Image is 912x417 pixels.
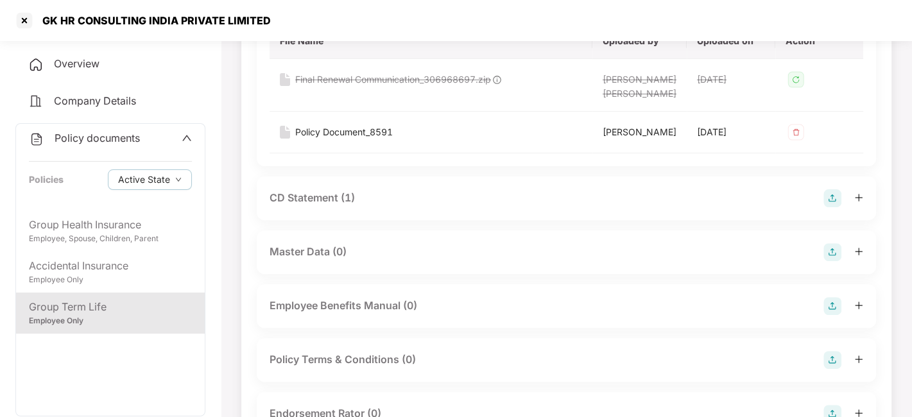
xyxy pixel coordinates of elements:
[491,74,503,85] img: svg+xml;base64,PHN2ZyB4bWxucz0iaHR0cDovL3d3dy53My5vcmcvMjAwMC9zdmciIHdpZHRoPSIxOCIgaGVpZ2h0PSIxOC...
[295,125,393,139] div: Policy Document_8591
[854,247,863,256] span: plus
[786,69,806,90] img: svg+xml;base64,PHN2ZyB4bWxucz0iaHR0cDovL3d3dy53My5vcmcvMjAwMC9zdmciIHdpZHRoPSIzMiIgaGVpZ2h0PSIzMi...
[697,125,765,139] div: [DATE]
[280,126,290,139] img: svg+xml;base64,PHN2ZyB4bWxucz0iaHR0cDovL3d3dy53My5vcmcvMjAwMC9zdmciIHdpZHRoPSIxNiIgaGVpZ2h0PSIyMC...
[108,169,192,190] button: Active Statedown
[775,24,863,59] th: Action
[270,352,416,368] div: Policy Terms & Conditions (0)
[603,72,676,101] div: [PERSON_NAME] [PERSON_NAME]
[854,193,863,202] span: plus
[823,189,841,207] img: svg+xml;base64,PHN2ZyB4bWxucz0iaHR0cDovL3d3dy53My5vcmcvMjAwMC9zdmciIHdpZHRoPSIyOCIgaGVpZ2h0PSIyOC...
[28,94,44,109] img: svg+xml;base64,PHN2ZyB4bWxucz0iaHR0cDovL3d3dy53My5vcmcvMjAwMC9zdmciIHdpZHRoPSIyNCIgaGVpZ2h0PSIyNC...
[823,243,841,261] img: svg+xml;base64,PHN2ZyB4bWxucz0iaHR0cDovL3d3dy53My5vcmcvMjAwMC9zdmciIHdpZHRoPSIyOCIgaGVpZ2h0PSIyOC...
[280,73,290,86] img: svg+xml;base64,PHN2ZyB4bWxucz0iaHR0cDovL3d3dy53My5vcmcvMjAwMC9zdmciIHdpZHRoPSIxNiIgaGVpZ2h0PSIyMC...
[270,190,355,206] div: CD Statement (1)
[175,176,182,183] span: down
[854,355,863,364] span: plus
[29,233,192,245] div: Employee, Spouse, Children, Parent
[54,94,136,107] span: Company Details
[28,57,44,72] img: svg+xml;base64,PHN2ZyB4bWxucz0iaHR0cDovL3d3dy53My5vcmcvMjAwMC9zdmciIHdpZHRoPSIyNCIgaGVpZ2h0PSIyNC...
[270,244,347,260] div: Master Data (0)
[55,132,140,144] span: Policy documents
[118,173,170,187] span: Active State
[182,133,192,143] span: up
[592,24,687,59] th: Uploaded by
[854,301,863,310] span: plus
[270,24,592,59] th: File Name
[29,315,192,327] div: Employee Only
[29,173,64,187] div: Policies
[687,24,775,59] th: Uploaded on
[603,125,676,139] div: [PERSON_NAME]
[29,132,44,147] img: svg+xml;base64,PHN2ZyB4bWxucz0iaHR0cDovL3d3dy53My5vcmcvMjAwMC9zdmciIHdpZHRoPSIyNCIgaGVpZ2h0PSIyNC...
[29,258,192,274] div: Accidental Insurance
[823,351,841,369] img: svg+xml;base64,PHN2ZyB4bWxucz0iaHR0cDovL3d3dy53My5vcmcvMjAwMC9zdmciIHdpZHRoPSIyOCIgaGVpZ2h0PSIyOC...
[29,274,192,286] div: Employee Only
[54,57,99,70] span: Overview
[29,217,192,233] div: Group Health Insurance
[270,298,417,314] div: Employee Benefits Manual (0)
[786,122,806,142] img: svg+xml;base64,PHN2ZyB4bWxucz0iaHR0cDovL3d3dy53My5vcmcvMjAwMC9zdmciIHdpZHRoPSIzMiIgaGVpZ2h0PSIzMi...
[35,14,271,27] div: GK HR CONSULTING INDIA PRIVATE LIMITED
[295,72,491,87] div: Final Renewal Communication_306968697.zip
[697,72,765,87] div: [DATE]
[29,299,192,315] div: Group Term Life
[823,297,841,315] img: svg+xml;base64,PHN2ZyB4bWxucz0iaHR0cDovL3d3dy53My5vcmcvMjAwMC9zdmciIHdpZHRoPSIyOCIgaGVpZ2h0PSIyOC...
